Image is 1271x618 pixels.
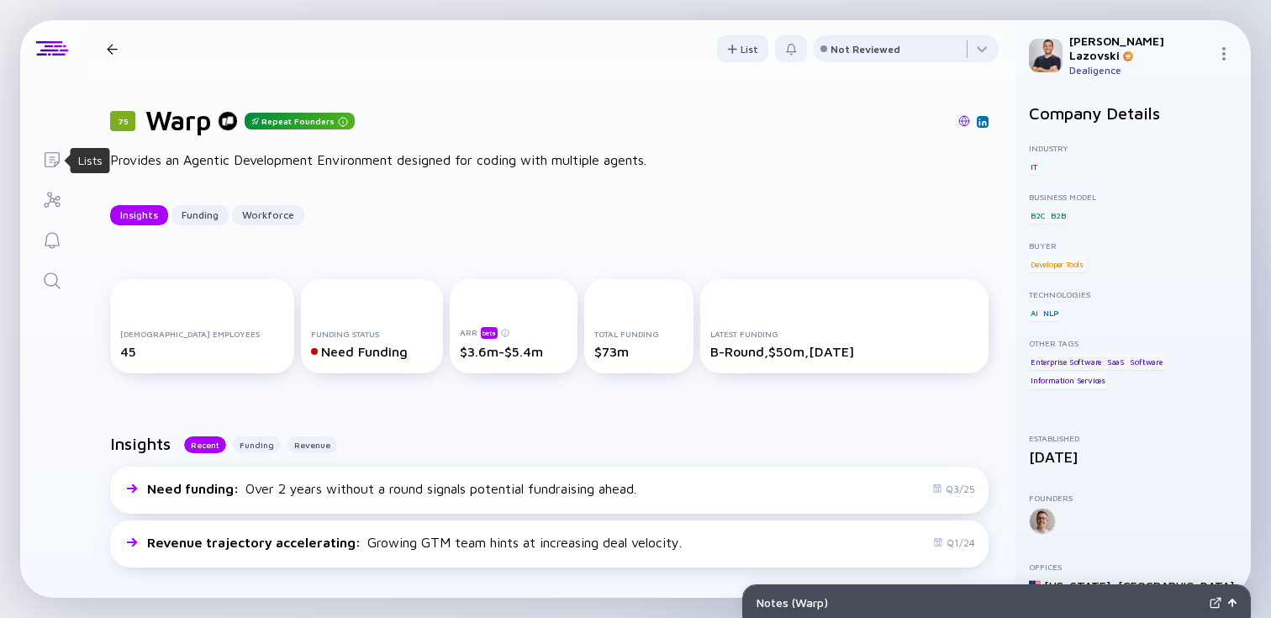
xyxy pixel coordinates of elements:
div: AI [1029,304,1040,321]
div: Founders [1029,493,1237,503]
div: 45 [120,344,284,359]
div: Growing GTM team hints at increasing deal velocity. [147,535,682,550]
div: B2B [1049,207,1067,224]
img: Warp Linkedin Page [978,118,987,126]
div: 75 [110,111,135,131]
div: Over 2 years without a round signals potential fundraising ahead. [147,481,636,496]
div: Offices [1029,562,1237,572]
div: Q3/25 [932,483,975,495]
div: Dealigence [1069,64,1210,77]
div: NLP [1042,304,1060,321]
img: Warp Website [958,115,970,127]
a: Reminders [20,219,83,259]
button: Recent [184,436,226,453]
div: [DEMOGRAPHIC_DATA] Employees [120,329,284,339]
div: Total Funding [594,329,683,339]
a: Search [20,259,83,299]
div: Funding Status [311,329,432,339]
div: Need Funding [311,344,432,359]
div: ARR [460,326,567,339]
div: Technologies [1029,289,1237,299]
button: List [717,35,768,62]
div: Business Model [1029,192,1237,202]
div: Insights [110,202,168,228]
div: Lists [78,152,103,169]
div: B-Round, $50m, [DATE] [710,344,978,359]
div: B2C [1029,207,1047,224]
button: Funding [171,205,229,225]
div: [GEOGRAPHIC_DATA] [1118,578,1234,593]
div: Other Tags [1029,338,1237,348]
div: $3.6m-$5.4m [460,344,567,359]
h2: Insights [110,434,171,453]
div: Industry [1029,143,1237,153]
div: $73m [594,344,683,359]
div: SaaS [1105,353,1126,370]
div: [US_STATE] , [1044,578,1115,593]
div: Q1/24 [933,536,975,549]
div: Funding [171,202,229,228]
a: Investor Map [20,178,83,219]
div: Repeat Founders [245,113,355,129]
div: Enterprise Software [1029,353,1103,370]
div: Information Services [1029,372,1107,389]
span: Need funding : [147,481,242,496]
h1: Warp [145,104,211,136]
div: Developer Tools [1029,256,1085,272]
div: [PERSON_NAME] Lazovski [1069,34,1210,62]
div: Buyer [1029,240,1237,251]
div: List [717,36,768,62]
button: Revenue [287,436,337,453]
img: Expand Notes [1210,597,1221,609]
img: Adam Profile Picture [1029,39,1063,72]
div: Notes ( Warp ) [757,595,1203,610]
div: beta [481,327,498,339]
div: Provides an Agentic Development Environment designed for coding with multiple agents. [110,150,648,172]
div: Established [1029,433,1237,443]
img: Menu [1217,47,1231,61]
button: Workforce [232,205,304,225]
div: Software [1128,353,1163,370]
div: [DATE] [1029,448,1237,466]
div: Workforce [232,202,304,228]
button: Funding [233,436,281,453]
h2: Company Details [1029,103,1237,123]
span: Revenue trajectory accelerating : [147,535,364,550]
div: Latest Funding [710,329,978,339]
a: Lists [20,138,83,178]
button: Insights [110,205,168,225]
div: Not Reviewed [831,43,900,55]
div: IT [1029,158,1039,175]
img: United States Flag [1029,579,1041,591]
img: Open Notes [1228,599,1237,607]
